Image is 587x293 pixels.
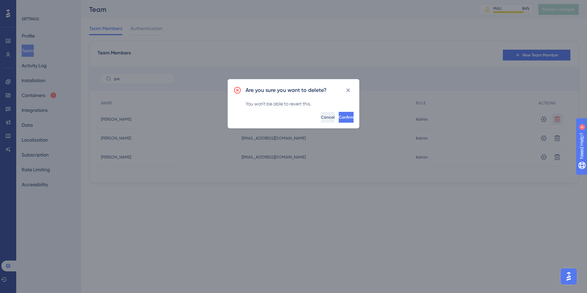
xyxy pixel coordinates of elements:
span: Need Help? [16,2,42,10]
div: 4 [47,3,49,9]
span: Cancel [321,115,335,120]
span: Confirm [339,115,354,120]
iframe: UserGuiding AI Assistant Launcher [559,266,579,287]
div: You won't be able to revert this. [246,100,354,108]
h2: Are you sure you want to delete? [246,86,327,94]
